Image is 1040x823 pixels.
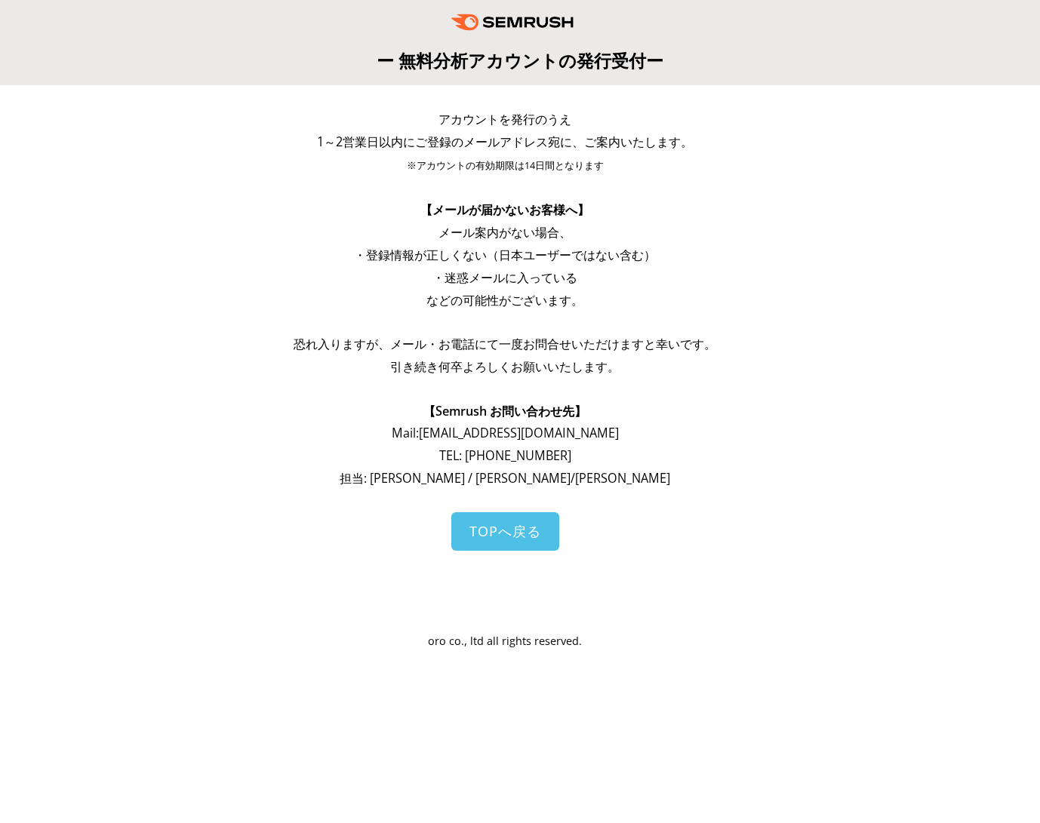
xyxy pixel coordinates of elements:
[432,269,577,286] span: ・迷惑メールに入っている
[340,470,670,487] span: 担当: [PERSON_NAME] / [PERSON_NAME]/[PERSON_NAME]
[317,134,693,150] span: 1～2営業日以内にご登録のメールアドレス宛に、ご案内いたします。
[354,247,656,263] span: ・登録情報が正しくない（日本ユーザーではない含む）
[451,512,559,551] a: TOPへ戻る
[294,336,716,352] span: 恐れ入りますが、メール・お電話にて一度お問合せいただけますと幸いです。
[469,522,541,540] span: TOPへ戻る
[377,48,663,72] span: ー 無料分析アカウントの発行受付ー
[407,159,604,172] span: ※アカウントの有効期限は14日間となります
[390,358,620,375] span: 引き続き何卒よろしくお願いいたします。
[392,425,619,441] span: Mail: [EMAIL_ADDRESS][DOMAIN_NAME]
[423,403,586,419] span: 【Semrush お問い合わせ先】
[426,292,583,309] span: などの可能性がございます。
[438,111,571,127] span: アカウントを発行のうえ
[439,447,571,464] span: TEL: [PHONE_NUMBER]
[420,201,589,218] span: 【メールが届かないお客様へ】
[428,634,582,648] span: oro co., ltd all rights reserved.
[438,224,571,241] span: メール案内がない場合、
